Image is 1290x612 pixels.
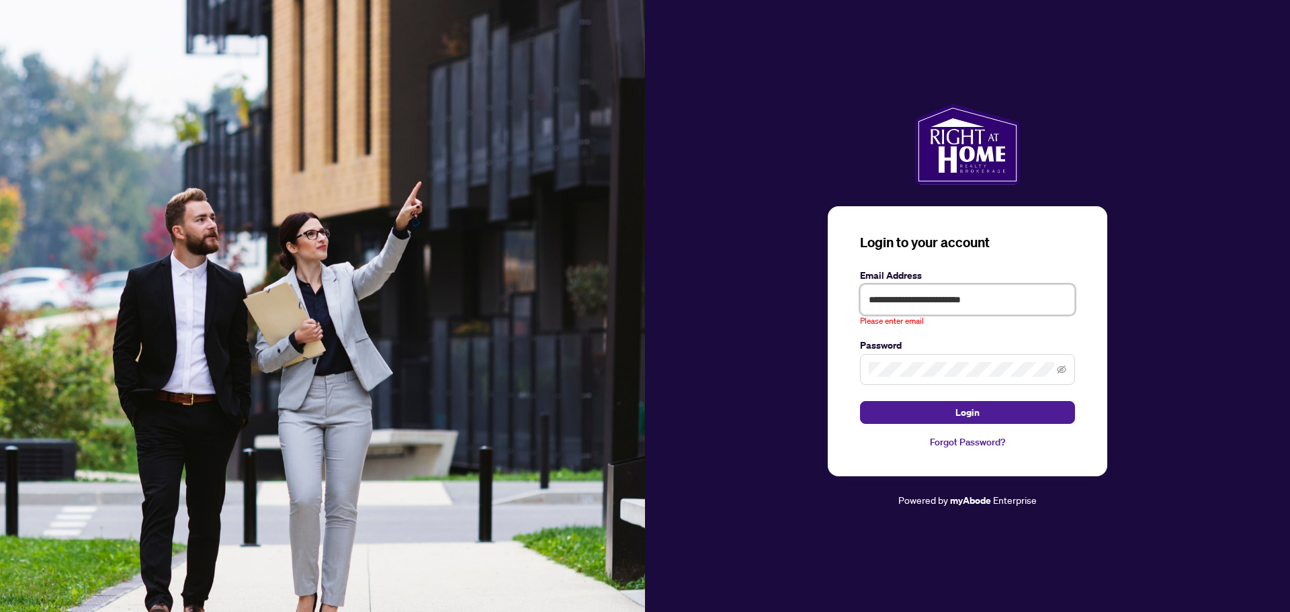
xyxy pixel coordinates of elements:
a: myAbode [950,493,991,508]
span: Login [955,402,980,423]
span: Please enter email [860,315,924,328]
h3: Login to your account [860,233,1075,252]
button: Login [860,401,1075,424]
span: Enterprise [993,494,1037,506]
span: eye-invisible [1057,365,1066,374]
a: Forgot Password? [860,435,1075,449]
label: Password [860,338,1075,353]
span: Powered by [898,494,948,506]
label: Email Address [860,268,1075,283]
img: ma-logo [915,104,1019,185]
